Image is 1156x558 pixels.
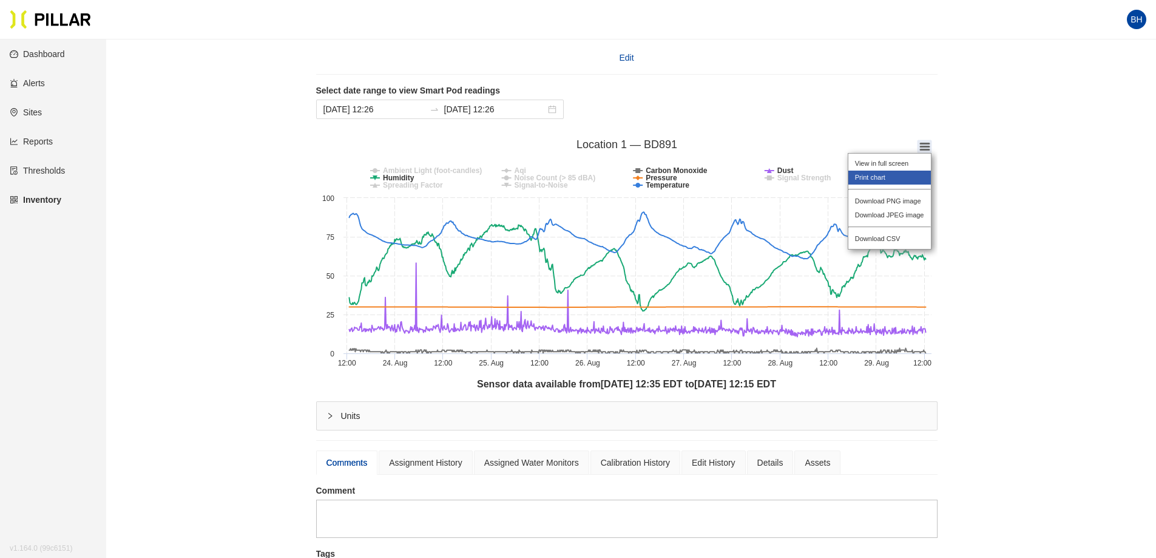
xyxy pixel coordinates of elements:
[514,166,526,175] tspan: Aqi
[777,166,793,175] tspan: Dust
[646,181,689,189] tspan: Temperature
[601,456,670,469] div: Calibration History
[316,485,938,497] label: Comment
[10,78,45,88] a: alertAlerts
[848,157,931,171] li: View in full screen
[671,359,696,367] tspan: 27. Aug
[326,456,368,469] div: Comments
[819,359,837,367] text: 12:00
[514,181,567,189] tspan: Signal-to-Noise
[326,412,334,420] span: right
[692,456,735,469] div: Edit History
[619,51,634,64] a: Edit
[326,233,334,242] text: 75
[430,104,439,114] span: to
[10,10,91,29] img: Pillar Technologies
[479,359,504,367] tspan: 25. Aug
[646,166,708,175] tspan: Carbon Monoxide
[576,138,677,151] tspan: Location 1 — BD891
[326,272,334,281] text: 50
[768,359,793,367] tspan: 28. Aug
[805,456,830,469] div: Assets
[848,171,931,185] li: Print chart
[383,181,443,189] tspan: Spreading Factor
[316,84,569,97] label: Select date range to view Smart Pod readings
[383,166,482,175] tspan: Ambient Light (foot-candles)
[326,311,334,319] text: 25
[10,137,53,146] a: line-chartReports
[777,174,831,182] tspan: Signal Strength
[389,456,462,469] div: Assignment History
[575,359,600,367] tspan: 26. Aug
[316,376,938,392] div: Sensor data available from [DATE] 12:35 EDT to [DATE] 12:15 EDT
[323,103,425,116] input: Start date
[330,350,334,358] text: 0
[913,359,931,367] text: 12:00
[848,232,931,246] li: Download CSV
[383,174,414,182] tspan: Humidity
[337,359,356,367] text: 12:00
[757,456,783,469] div: Details
[530,359,549,367] text: 12:00
[430,104,439,114] span: swap-right
[514,174,595,182] tspan: Noise Count (> 85 dBA)
[317,402,937,430] div: rightUnits
[484,456,579,469] div: Assigned Water Monitors
[723,359,741,367] text: 12:00
[434,359,452,367] text: 12:00
[848,194,931,208] li: Download PNG image
[10,107,42,117] a: environmentSites
[646,174,677,182] tspan: Pressure
[1131,10,1142,29] span: BH
[382,359,407,367] tspan: 24. Aug
[444,103,546,116] input: End date
[10,166,65,175] a: exceptionThresholds
[626,359,644,367] text: 12:00
[864,359,889,367] tspan: 29. Aug
[322,194,334,203] text: 100
[848,208,931,222] li: Download JPEG image
[10,49,65,59] a: dashboardDashboard
[10,195,61,205] a: qrcodeInventory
